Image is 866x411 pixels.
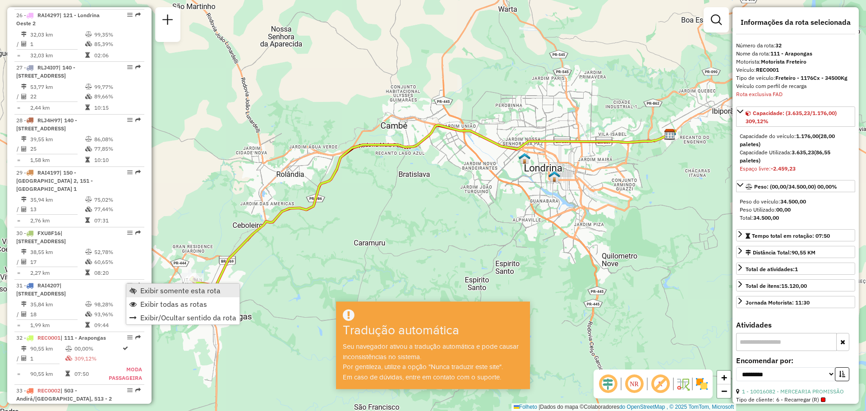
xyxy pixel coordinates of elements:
[746,110,837,125] font: Capacidade: (3.635,23/1.176,00) 309,12%
[85,207,92,212] i: % de utilização da cubagem
[16,387,26,394] font: 33 -
[17,41,19,47] font: /
[74,355,97,362] font: 309,12%
[16,117,26,124] font: 28 -
[94,249,113,255] font: 52,78%
[597,373,619,395] span: Deslocamento ocular
[740,214,753,221] font: Total:
[753,214,779,221] font: 34.500,00
[135,170,141,175] em: Rota exportada
[740,165,771,172] font: Espaço livre:
[736,320,772,329] font: Atividades
[21,311,27,317] i: Total de Atividades
[740,198,780,205] font: Peso do veículo:
[94,41,113,47] font: 85,39%
[21,301,27,307] i: Distância Total
[37,387,60,394] font: REC0002
[770,50,812,57] font: 111 - Arapongas
[30,41,33,47] font: 1
[65,371,70,376] i: Tempo total em rota
[736,194,855,226] div: Peso: (00,00/34.500,00) 00,00%
[30,136,53,143] font: 39,55 km
[21,356,27,361] i: Total de Atividades
[37,334,60,341] font: REC0001
[792,149,814,156] font: 3.635,23
[126,284,240,297] li: Exibir somente esta rota
[16,169,26,176] font: 29 -
[721,385,727,397] font: −
[736,229,855,241] a: Tempo total em rotação: 07:50
[30,322,50,328] font: 1,99 km
[126,297,240,311] li: Exibir todas as rotas
[21,346,27,351] i: Distância Total
[127,12,133,18] em: Opções
[21,84,27,89] i: Distância Total
[30,355,33,362] font: 1
[717,384,731,398] a: Diminuir o zoom
[736,296,855,308] a: Jornada Motorista: 11:30
[135,65,141,70] em: Rota exportada
[619,404,734,410] a: do OpenStreetMap , © 2025 TomTom, Microsoft
[21,94,27,99] i: Total de Atividades
[741,18,851,27] font: Informações da rota selecionada
[94,136,113,143] font: 86,08%
[30,145,37,152] font: 25
[736,279,855,291] a: Total de itens:15.120,00
[94,157,109,163] font: 10:10
[717,371,731,384] a: Ampliar
[21,41,27,46] i: Total de Atividades
[135,117,141,123] em: Rota exportada
[21,259,27,264] i: Total de Atividades
[30,249,53,255] font: 38,55 km
[16,169,93,192] font: | 150 - [GEOGRAPHIC_DATA] 2, 151 - [GEOGRAPHIC_DATA] 1
[30,157,50,163] font: 1,58 km
[736,50,770,57] font: Nome da rota:
[85,146,92,152] i: % de utilização da cubagem
[94,258,113,265] font: 60,65%
[74,345,93,352] font: 00,00%
[736,91,783,97] font: Rota exclusiva FAD
[514,404,537,410] a: Folheto
[736,396,774,403] font: Tipo de cliente:
[649,373,671,395] span: Exibir rótulo
[126,311,240,324] li: Exibir/Ocultar sentido da rota
[548,171,560,182] img: 708 UDC Light Londrina Centro
[30,301,53,308] font: 35,84 km
[30,269,50,276] font: 2,27 km
[795,266,798,272] font: 1
[85,136,92,142] i: % de utilização do peso
[519,404,537,410] font: Folheto
[85,270,90,275] i: Tempo total em rota
[140,313,236,322] font: Exibir/Ocultar sentido da rota
[676,377,690,391] img: Fluxo de ruas
[30,258,37,265] font: 17
[140,286,221,295] font: Exibir somente esta rota
[21,249,27,254] i: Distância Total
[740,149,792,156] font: Capacidade Utilizada:
[721,372,727,383] font: +
[135,282,141,288] em: Rota exportada
[16,117,77,132] font: | 140 - [STREET_ADDRESS]
[16,64,26,71] font: 27 -
[123,346,128,351] i: Rota otimizada
[37,64,59,71] font: RLJ4I07
[343,363,503,370] font: Por gentileza, utilize a opção "Nunca traduzir este site".
[16,230,26,236] font: 30 -
[94,51,109,58] font: 02:06
[85,41,92,46] i: % de utilização da cubagem
[60,334,106,341] font: | 111 - Arapongas
[736,74,775,81] font: Tipo de veículo:
[74,370,89,377] font: 07:50
[835,367,849,381] button: Ordem crescente
[736,83,806,89] font: Veículo com perfil de recarga
[17,104,20,111] font: =
[742,388,844,395] font: 1 - 10016082 - MERCEARIA PROMISSÃO
[736,180,855,192] a: Peso: (00,00/34.500,00) 00,00%
[85,259,92,264] i: % de utilização da cubagem
[30,104,50,111] font: 2,44 km
[16,12,26,18] font: 26 -
[754,183,837,190] font: Peso: (00,00/34.500,00) 00,00%
[736,246,855,258] a: Distância Total:90,55 KM
[761,58,806,65] font: Motorista Freteiro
